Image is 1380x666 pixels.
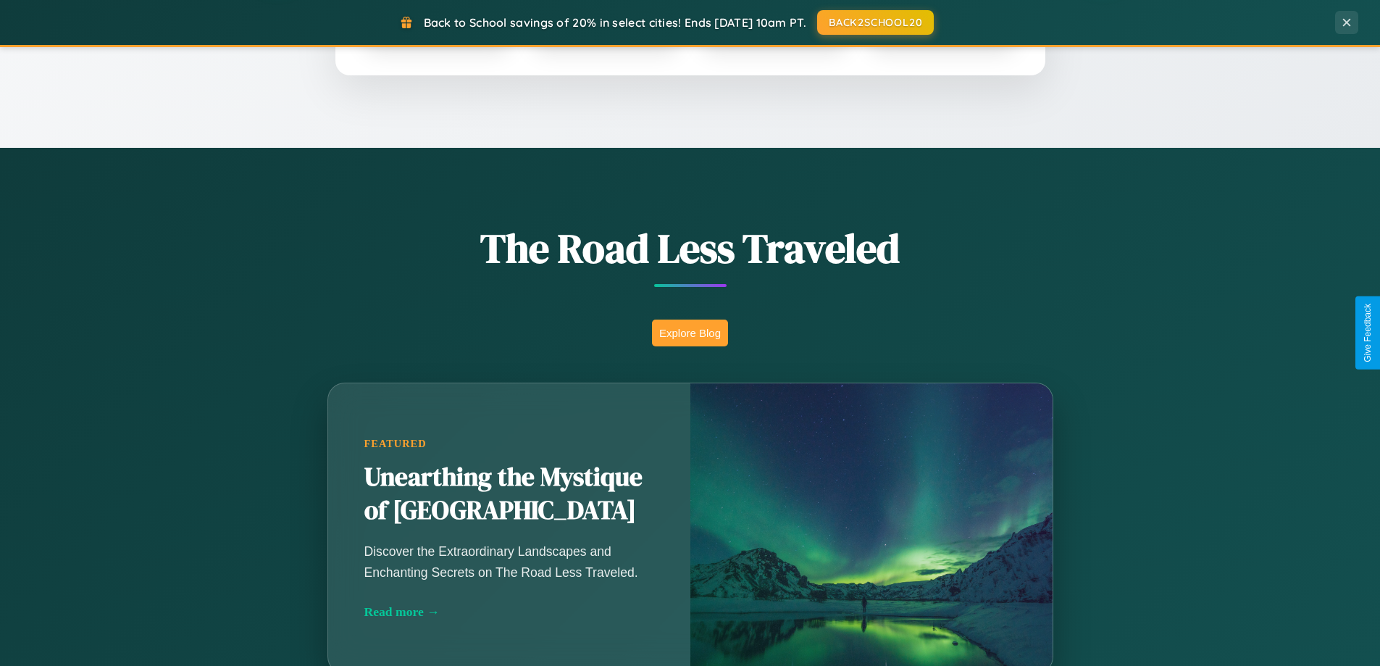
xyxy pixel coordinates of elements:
[1363,304,1373,362] div: Give Feedback
[652,320,728,346] button: Explore Blog
[817,10,934,35] button: BACK2SCHOOL20
[364,438,654,450] div: Featured
[364,604,654,620] div: Read more →
[424,15,806,30] span: Back to School savings of 20% in select cities! Ends [DATE] 10am PT.
[256,220,1125,276] h1: The Road Less Traveled
[364,541,654,582] p: Discover the Extraordinary Landscapes and Enchanting Secrets on The Road Less Traveled.
[364,461,654,528] h2: Unearthing the Mystique of [GEOGRAPHIC_DATA]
